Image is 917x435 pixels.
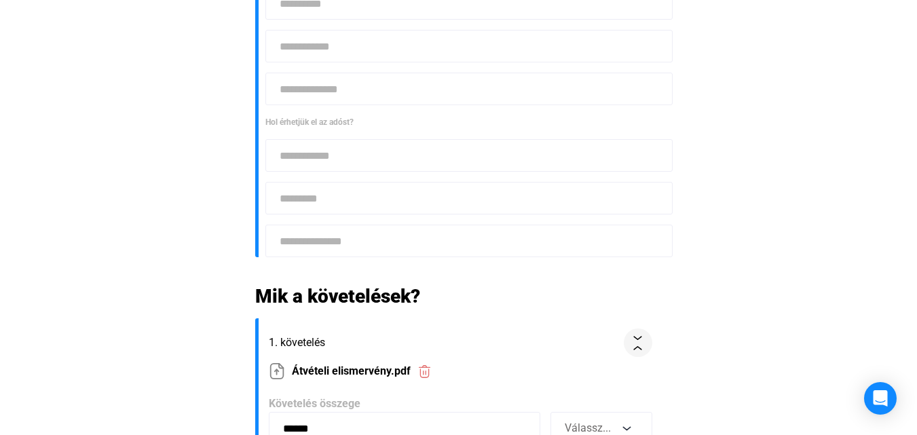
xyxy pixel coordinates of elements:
[269,363,285,379] img: upload-paper
[265,115,662,129] div: Hol érhetjük el az adóst?
[269,335,618,351] span: 1. követelés
[417,364,432,379] img: trash-red
[255,284,662,308] h2: Mik a követelések?
[411,357,439,385] button: trash-red
[565,421,611,434] span: Válassz...
[864,382,897,415] div: Open Intercom Messenger
[631,336,645,350] img: collapse
[269,397,360,410] span: Követelés összege
[292,363,411,379] span: Átvételi elismervény.pdf
[624,328,652,357] button: collapse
